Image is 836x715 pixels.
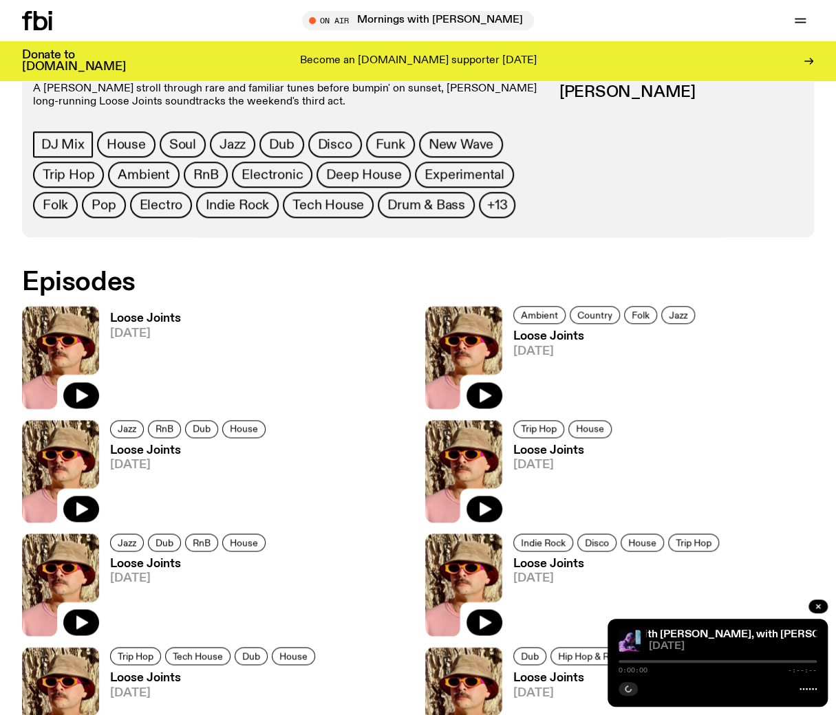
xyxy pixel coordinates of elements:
[577,310,612,320] span: Country
[269,137,294,152] span: Dub
[242,167,303,182] span: Electronic
[387,197,465,212] span: Drum & Bass
[661,306,695,324] a: Jazz
[283,192,374,218] a: Tech House
[502,445,616,522] a: Loose Joints[DATE]
[559,85,803,100] h3: [PERSON_NAME]
[308,131,362,157] a: Disco
[318,137,352,152] span: Disco
[570,306,620,324] a: Country
[110,533,144,551] a: Jazz
[513,687,741,698] span: [DATE]
[232,162,312,188] a: Electronic
[502,558,723,636] a: Loose Joints[DATE]
[160,131,206,157] a: Soul
[130,192,193,218] a: Electro
[156,423,173,434] span: RnB
[429,137,493,152] span: New Wave
[649,641,817,652] span: [DATE]
[502,331,699,408] a: Loose Joints[DATE]
[22,420,99,522] img: Tyson stands in front of a paperbark tree wearing orange sunglasses, a suede bucket hat and a pin...
[110,647,161,665] a: Trip Hop
[110,558,270,570] h3: Loose Joints
[110,573,270,584] span: [DATE]
[184,162,228,188] a: RnB
[521,537,566,547] span: Indie Rock
[425,420,502,522] img: Tyson stands in front of a paperbark tree wearing orange sunglasses, a suede bucket hat and a pin...
[108,162,180,188] a: Ambient
[33,162,104,188] a: Trip Hop
[378,192,475,218] a: Drum & Bass
[110,328,181,340] span: [DATE]
[196,192,279,218] a: Indie Rock
[668,533,719,551] a: Trip Hop
[41,137,85,152] span: DJ Mix
[317,162,411,188] a: Deep House
[206,197,269,212] span: Indie Rock
[513,558,723,570] h3: Loose Joints
[624,306,657,324] a: Folk
[110,672,319,683] h3: Loose Joints
[259,131,303,157] a: Dub
[193,167,218,182] span: RnB
[22,533,99,636] img: Tyson stands in front of a paperbark tree wearing orange sunglasses, a suede bucket hat and a pin...
[118,167,170,182] span: Ambient
[513,647,546,665] a: Dub
[185,420,218,438] a: Dub
[185,533,218,551] a: RnB
[513,573,723,584] span: [DATE]
[513,331,699,342] h3: Loose Joints
[577,533,617,551] a: Disco
[300,55,537,67] p: Become an [DOMAIN_NAME] supporter [DATE]
[235,647,268,665] a: Dub
[415,162,514,188] a: Experimental
[169,137,196,152] span: Soul
[576,423,604,434] span: House
[22,270,546,295] h2: Episodes
[99,445,270,522] a: Loose Joints[DATE]
[419,131,503,157] a: New Wave
[99,558,270,636] a: Loose Joints[DATE]
[22,306,99,408] img: Tyson stands in front of a paperbark tree wearing orange sunglasses, a suede bucket hat and a pin...
[230,537,258,547] span: House
[43,167,94,182] span: Trip Hop
[118,651,153,661] span: Trip Hop
[99,313,181,408] a: Loose Joints[DATE]
[366,131,415,157] a: Funk
[193,537,211,547] span: RnB
[272,647,315,665] a: House
[156,537,173,547] span: Dub
[621,533,664,551] a: House
[669,310,687,320] span: Jazz
[219,137,246,152] span: Jazz
[513,672,741,683] h3: Loose Joints
[92,197,116,212] span: Pop
[148,533,181,551] a: Dub
[513,306,566,324] a: Ambient
[513,533,573,551] a: Indie Rock
[279,651,308,661] span: House
[788,667,817,674] span: -:--:--
[110,313,181,324] h3: Loose Joints
[242,651,260,661] span: Dub
[302,11,534,30] button: On AirMornings with [PERSON_NAME]
[487,197,507,212] span: +13
[33,192,78,218] a: Folk
[292,197,364,212] span: Tech House
[22,49,126,73] h3: Donate to [DOMAIN_NAME]
[33,82,546,109] p: A [PERSON_NAME] stroll through rare and familiar tunes before bumpin' on sunset, [PERSON_NAME] lo...
[222,533,266,551] a: House
[521,310,558,320] span: Ambient
[326,167,401,182] span: Deep House
[513,459,616,471] span: [DATE]
[110,420,144,438] a: Jazz
[165,647,231,665] a: Tech House
[43,197,68,212] span: Folk
[230,423,258,434] span: House
[140,197,183,212] span: Electro
[585,537,609,547] span: Disco
[82,192,125,218] a: Pop
[107,137,146,152] span: House
[521,651,539,661] span: Dub
[173,651,223,661] span: Tech House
